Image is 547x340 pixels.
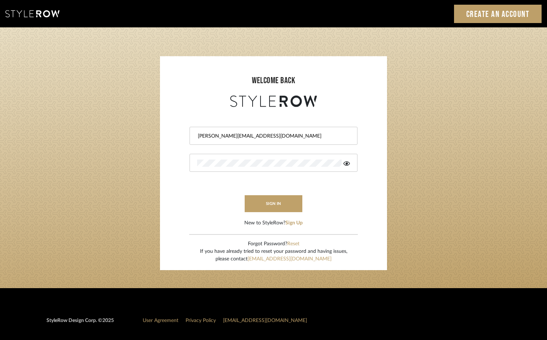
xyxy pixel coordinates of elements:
[454,5,542,23] a: Create an Account
[245,195,302,212] button: sign in
[167,74,380,87] div: welcome back
[287,240,299,248] button: Reset
[186,318,216,323] a: Privacy Policy
[285,219,303,227] button: Sign Up
[223,318,307,323] a: [EMAIL_ADDRESS][DOMAIN_NAME]
[197,133,348,140] input: Email Address
[244,219,303,227] div: New to StyleRow?
[143,318,178,323] a: User Agreement
[200,240,347,248] div: Forgot Password?
[46,317,114,330] div: StyleRow Design Corp. ©2025
[248,256,332,261] a: [EMAIL_ADDRESS][DOMAIN_NAME]
[200,248,347,263] div: If you have already tried to reset your password and having issues, please contact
